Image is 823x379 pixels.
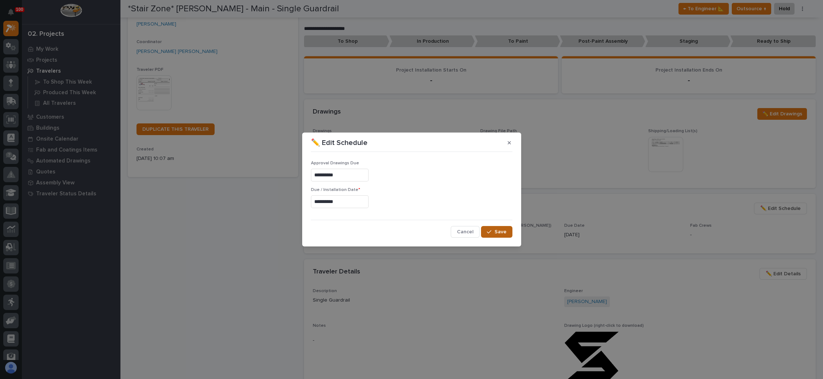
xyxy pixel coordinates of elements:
span: Due / Installation Date [311,188,360,192]
span: Save [495,229,507,235]
span: Cancel [457,229,473,235]
span: Approval Drawings Due [311,161,359,165]
p: ✏️ Edit Schedule [311,138,368,147]
button: Cancel [451,226,480,238]
button: Save [481,226,512,238]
